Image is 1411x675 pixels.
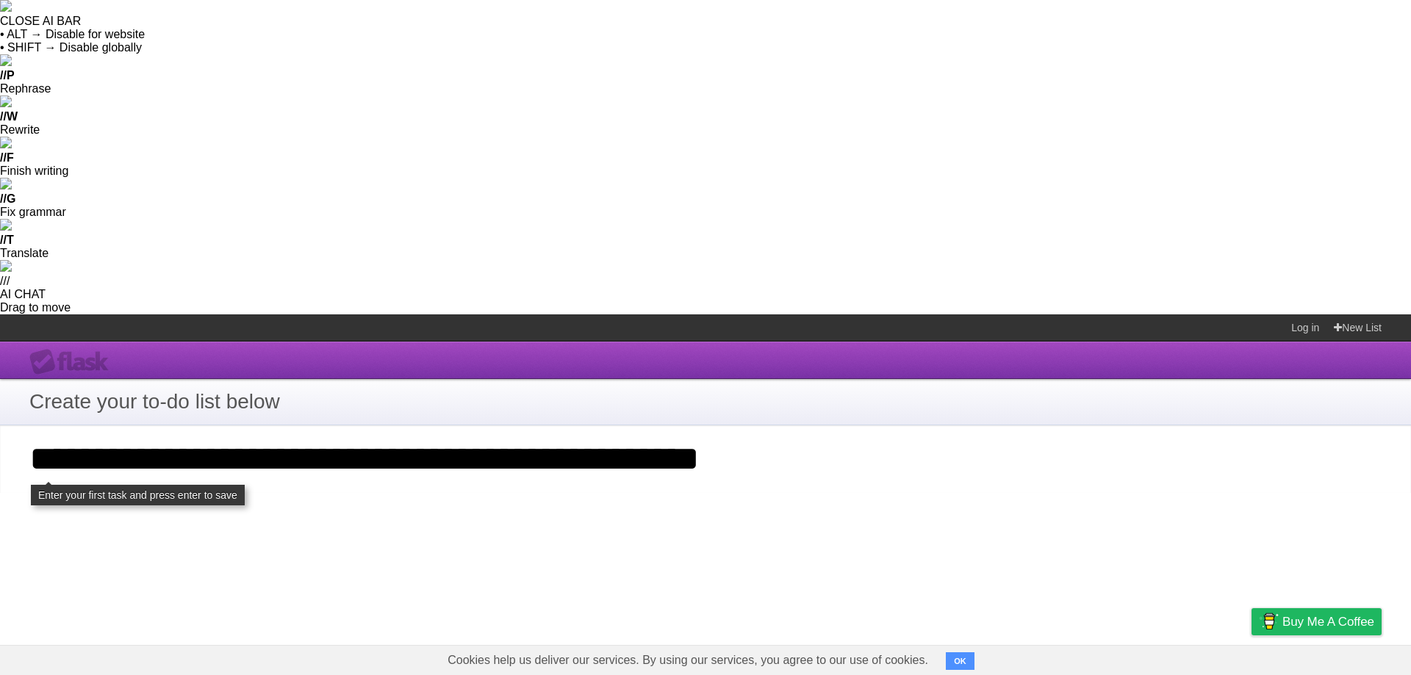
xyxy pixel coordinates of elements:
h1: Create your to-do list below [29,386,1382,417]
div: Flask [29,349,118,375]
button: OK [946,652,974,670]
img: Buy me a coffee [1259,609,1279,634]
a: Buy me a coffee [1252,608,1382,635]
a: New List [1334,314,1382,341]
span: Cookies help us deliver our services. By using our services, you agree to our use of cookies. [433,646,943,675]
a: Log in [1291,314,1319,341]
span: Buy me a coffee [1282,609,1374,635]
